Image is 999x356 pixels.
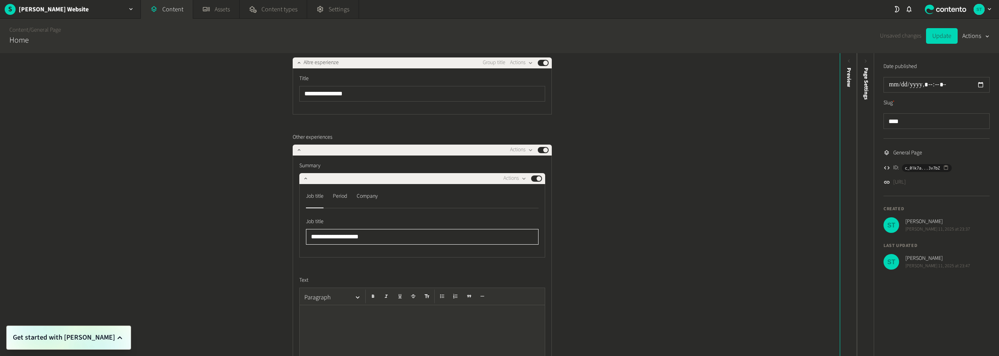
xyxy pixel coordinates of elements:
button: Update [926,28,958,44]
span: Altre esperienze [304,59,339,67]
span: Settings [329,5,349,14]
button: Actions [503,174,526,183]
span: Other experiences [293,133,332,141]
button: Paragraph [301,290,364,305]
span: [PERSON_NAME] [905,218,970,226]
div: Job title [306,190,324,203]
div: Period [333,190,347,203]
span: [PERSON_NAME] 11, 2025 at 23:37 [905,226,970,233]
a: General Page [30,26,61,34]
button: Actions [510,145,533,155]
span: [PERSON_NAME] [905,254,970,263]
span: Title [299,75,309,83]
h2: Home [9,34,29,46]
button: Get started with [PERSON_NAME] [13,332,124,343]
button: Actions [510,58,533,68]
h4: Created [883,206,990,213]
button: Actions [962,28,990,44]
span: Summary [299,162,320,170]
span: Content types [261,5,297,14]
div: Company [357,190,378,203]
span: Unsaved changes [880,32,921,41]
img: Stefano Travaini [974,4,985,15]
span: Page Settings [862,68,870,100]
span: [PERSON_NAME] 11, 2025 at 23:47 [905,263,970,270]
label: Slug [883,99,895,107]
h2: [PERSON_NAME] Website [19,5,89,14]
img: Stefano Travaini [883,254,899,270]
span: ID: [893,164,899,172]
a: Content [9,26,28,34]
span: Job title [306,218,324,226]
span: Text [299,276,308,284]
span: Get started with [PERSON_NAME] [13,332,115,343]
span: / [28,26,30,34]
button: c_01k7a...3v7bZ [902,164,952,172]
span: Group title [483,59,505,67]
div: Preview [845,68,853,87]
label: Date published [883,63,917,71]
span: General Page [893,149,922,157]
span: S [5,4,16,14]
a: [URL] [893,178,906,186]
span: c_01k7a...3v7bZ [905,165,940,172]
h4: Last updated [883,242,990,249]
img: Stefano Travaini [883,217,899,233]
